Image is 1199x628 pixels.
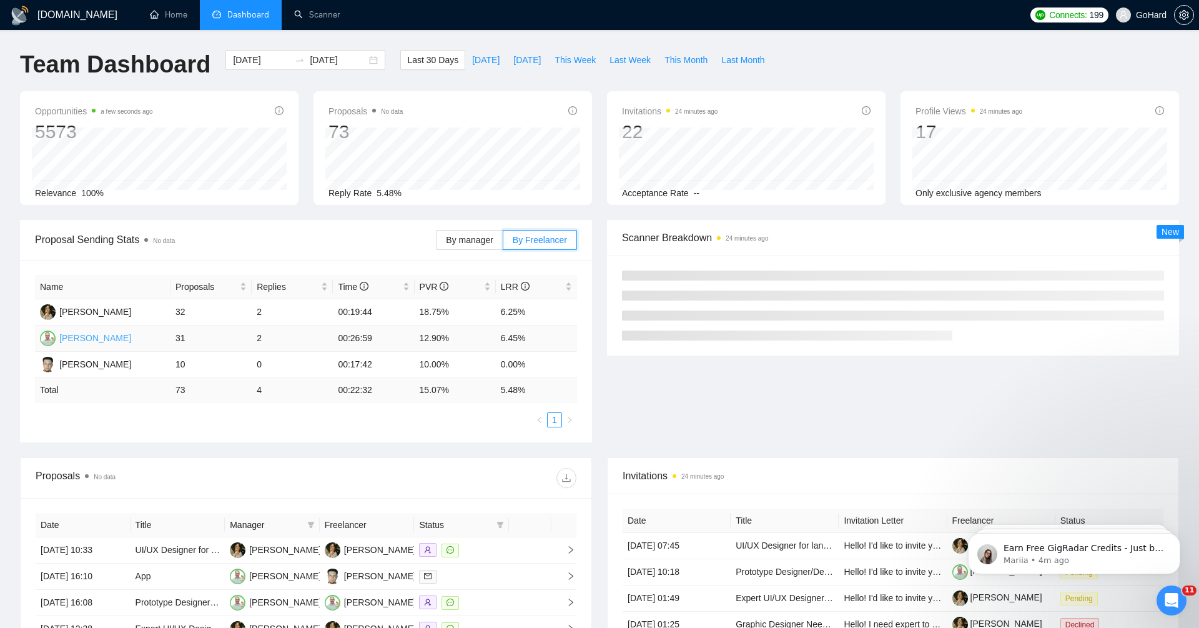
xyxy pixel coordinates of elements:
[252,275,333,299] th: Replies
[952,591,968,606] img: c1MlehbJ4Tmkjq2Dnn5FxAbU_CECx_2Jo5BBK1YuReEBV0xePob4yeGhw1maaezJQ9
[664,53,708,67] span: This Month
[496,521,504,529] span: filter
[333,326,414,352] td: 00:26:59
[360,282,368,291] span: info-circle
[496,378,577,402] td: 5.48 %
[1049,8,1087,22] span: Connects:
[980,108,1022,115] time: 24 minutes ago
[153,237,175,244] span: No data
[40,306,131,316] a: OT[PERSON_NAME]
[1155,106,1164,115] span: info-circle
[424,546,432,554] span: user-add
[35,232,436,247] span: Proposal Sending Stats
[623,509,731,533] th: Date
[568,106,577,115] span: info-circle
[496,352,577,378] td: 0.00%
[1060,593,1103,603] a: Pending
[1090,8,1103,22] span: 199
[555,53,596,67] span: This Week
[681,473,724,480] time: 24 minutes ago
[623,533,731,559] td: [DATE] 07:45
[415,326,496,352] td: 12.90%
[447,546,454,554] span: message
[325,571,416,581] a: BP[PERSON_NAME]
[338,282,368,292] span: Time
[101,108,152,115] time: a few seconds ago
[325,597,416,607] a: IV[PERSON_NAME]
[731,559,839,586] td: Prototype Designer/Developer for Thai Language Learning Game (Browser-Based)
[1174,10,1194,20] a: setting
[506,50,548,70] button: [DATE]
[344,596,416,609] div: [PERSON_NAME]
[59,331,131,345] div: [PERSON_NAME]
[230,544,321,554] a: OT[PERSON_NAME]
[915,104,1022,119] span: Profile Views
[131,513,225,537] th: Title
[249,543,321,557] div: [PERSON_NAME]
[381,108,403,115] span: No data
[328,120,403,144] div: 73
[136,545,435,555] a: UI/UX Designer for landing page, high fidelity design, themes and style guide.
[623,586,731,612] td: [DATE] 01:49
[949,507,1199,594] iframe: Intercom notifications message
[295,55,305,65] span: to
[1119,11,1128,19] span: user
[513,235,567,245] span: By Freelancer
[547,412,562,427] li: 1
[1182,586,1197,596] span: 11
[622,230,1164,246] span: Scanner Breakdown
[952,592,1042,602] a: [PERSON_NAME]
[947,509,1055,533] th: Freelancer
[536,416,543,424] span: left
[131,537,225,564] td: UI/UX Designer for landing page, high fidelity design, themes and style guide.
[81,188,104,198] span: 100%
[36,590,131,616] td: [DATE] 16:08
[150,9,187,20] a: homeHome
[20,50,210,79] h1: Team Dashboard
[736,541,1035,551] a: UI/UX Designer for landing page, high fidelity design, themes and style guide.
[623,559,731,586] td: [DATE] 10:18
[501,282,530,292] span: LRR
[36,564,131,590] td: [DATE] 16:10
[532,412,547,427] li: Previous Page
[275,106,284,115] span: info-circle
[212,10,221,19] span: dashboard
[465,50,506,70] button: [DATE]
[694,188,699,198] span: --
[446,235,493,245] span: By manager
[35,188,76,198] span: Relevance
[623,468,1163,484] span: Invitations
[131,564,225,590] td: App
[494,516,506,534] span: filter
[252,378,333,402] td: 4
[170,299,252,326] td: 32
[731,533,839,559] td: UI/UX Designer for landing page, high fidelity design, themes and style guide.
[1162,227,1179,237] span: New
[562,412,577,427] button: right
[305,516,317,534] span: filter
[721,53,764,67] span: Last Month
[230,542,245,558] img: OT
[556,598,575,607] span: right
[40,304,56,320] img: OT
[420,282,449,292] span: PVR
[257,280,318,294] span: Replies
[294,9,340,20] a: searchScanner
[440,282,448,291] span: info-circle
[424,572,432,580] span: mail
[415,299,496,326] td: 18.75%
[1175,10,1193,20] span: setting
[609,53,651,67] span: Last Week
[557,473,576,483] span: download
[328,188,372,198] span: Reply Rate
[310,53,367,67] input: End date
[36,468,306,488] div: Proposals
[35,120,153,144] div: 5573
[377,188,402,198] span: 5.48%
[325,544,416,554] a: OT[PERSON_NAME]
[35,104,153,119] span: Opportunities
[521,282,530,291] span: info-circle
[622,188,689,198] span: Acceptance Rate
[415,378,496,402] td: 15.07 %
[333,352,414,378] td: 00:17:42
